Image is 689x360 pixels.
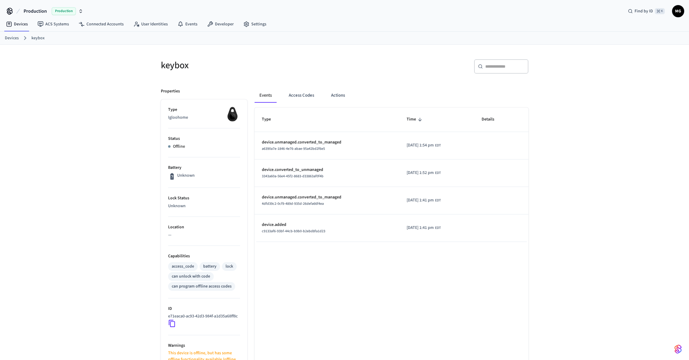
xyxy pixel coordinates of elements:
[435,198,441,203] span: EDT
[168,253,240,259] p: Capabilities
[168,306,240,312] p: ID
[482,115,502,124] span: Details
[262,167,392,173] p: device.converted_to_unmanaged
[262,201,324,206] span: 4dfd39c2-0cf9-489d-935d-26defa66f4ea
[407,115,424,124] span: Time
[262,139,392,146] p: device.unmanaged.converted_to_managed
[1,19,33,30] a: Devices
[202,19,239,30] a: Developer
[172,273,210,280] div: can unlock with code
[74,19,128,30] a: Connected Accounts
[173,143,185,150] p: Offline
[31,35,45,41] a: keybox
[172,263,194,270] div: access_code
[407,142,441,149] div: America/New_York
[177,172,195,179] p: Unknown
[168,165,240,171] p: Battery
[168,342,240,349] p: Warnings
[52,7,76,15] span: Production
[407,142,434,149] span: [DATE] 1:54 pm
[435,143,441,148] span: EDT
[173,19,202,30] a: Events
[33,19,74,30] a: ACS Systems
[168,203,240,209] p: Unknown
[172,283,232,290] div: can program offline access codes
[168,114,240,121] p: Igloohome
[168,107,240,113] p: Type
[168,232,240,238] p: —
[623,6,670,17] div: Find by ID⌘ K
[672,5,684,17] button: MG
[435,170,441,176] span: EDT
[435,225,441,231] span: EDT
[168,136,240,142] p: Status
[128,19,173,30] a: User Identities
[673,6,684,17] span: MG
[161,88,180,95] p: Properties
[5,35,19,41] a: Devices
[262,229,325,234] span: c9133af6-93bf-44cb-b9b0-b2ebd8fa1d23
[674,344,682,354] img: SeamLogoGradient.69752ec5.svg
[262,222,392,228] p: device.added
[255,108,528,242] table: sticky table
[24,8,47,15] span: Production
[225,107,240,122] img: igloohome_igke
[262,194,392,201] p: device.unmanaged.converted_to_managed
[168,224,240,230] p: Location
[407,197,434,204] span: [DATE] 1:41 pm
[255,88,277,103] button: Events
[226,263,233,270] div: lock
[407,197,441,204] div: America/New_York
[239,19,271,30] a: Settings
[255,88,528,103] div: ant example
[262,115,279,124] span: Type
[407,170,434,176] span: [DATE] 1:52 pm
[262,146,325,151] span: a6390a7e-1846-4e76-abae-95a42bd2f6e5
[407,170,441,176] div: America/New_York
[262,174,323,179] span: 3343a60a-56e4-45f2-8683-d33863af0f4b
[407,225,441,231] div: America/New_York
[168,195,240,201] p: Lock Status
[407,225,434,231] span: [DATE] 1:41 pm
[655,8,665,14] span: ⌘ K
[284,88,319,103] button: Access Codes
[161,59,341,72] h5: keybox
[326,88,350,103] button: Actions
[635,8,653,14] span: Find by ID
[168,313,238,320] p: e71eaca0-ac93-42d3-984f-a1d35a68ff8c
[203,263,216,270] div: battery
